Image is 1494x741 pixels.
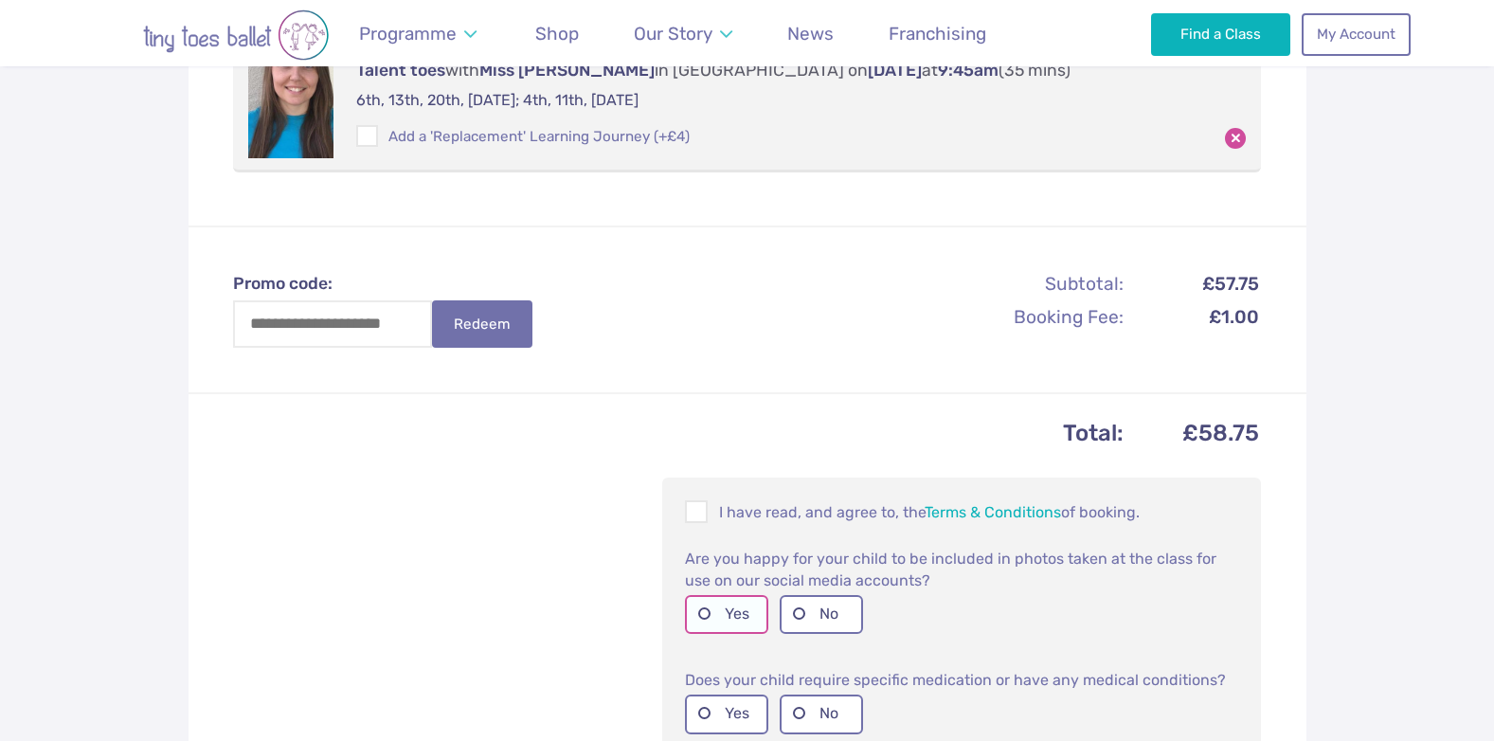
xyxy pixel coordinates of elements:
[938,61,999,80] span: 9:45am
[535,23,579,45] span: Shop
[780,695,863,733] label: No
[922,268,1125,299] th: Subtotal:
[624,11,741,56] a: Our Story
[1126,268,1259,299] td: £57.75
[868,61,922,80] span: [DATE]
[356,127,690,147] label: Add a 'Replacement' Learning Journey (+£4)
[922,301,1125,333] th: Booking Fee:
[235,414,1125,453] th: Total:
[634,23,712,45] span: Our Story
[432,300,532,348] button: Redeem
[1302,13,1410,55] a: My Account
[685,548,1238,591] p: Are you happy for your child to be included in photos taken at the class for use on our social me...
[351,11,486,56] a: Programme
[84,9,387,61] img: tiny toes ballet
[356,61,445,80] span: Talent toes
[925,503,1061,521] a: Terms & Conditions
[233,272,551,296] label: Promo code:
[685,500,1238,523] p: I have read, and agree to, the of booking.
[780,595,863,634] label: No
[685,595,768,634] label: Yes
[889,23,986,45] span: Franchising
[356,59,1103,82] p: with in [GEOGRAPHIC_DATA] on at (35 mins)
[779,11,843,56] a: News
[685,668,1238,691] p: Does your child require specific medication or have any medical conditions?
[1151,13,1290,55] a: Find a Class
[527,11,588,56] a: Shop
[880,11,996,56] a: Franchising
[479,61,655,80] span: Miss [PERSON_NAME]
[359,23,457,45] span: Programme
[787,23,834,45] span: News
[685,695,768,733] label: Yes
[1126,414,1259,453] td: £58.75
[356,90,1103,111] p: 6th, 13th, 20th, [DATE]; 4th, 11th, [DATE]
[1126,301,1259,333] td: £1.00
